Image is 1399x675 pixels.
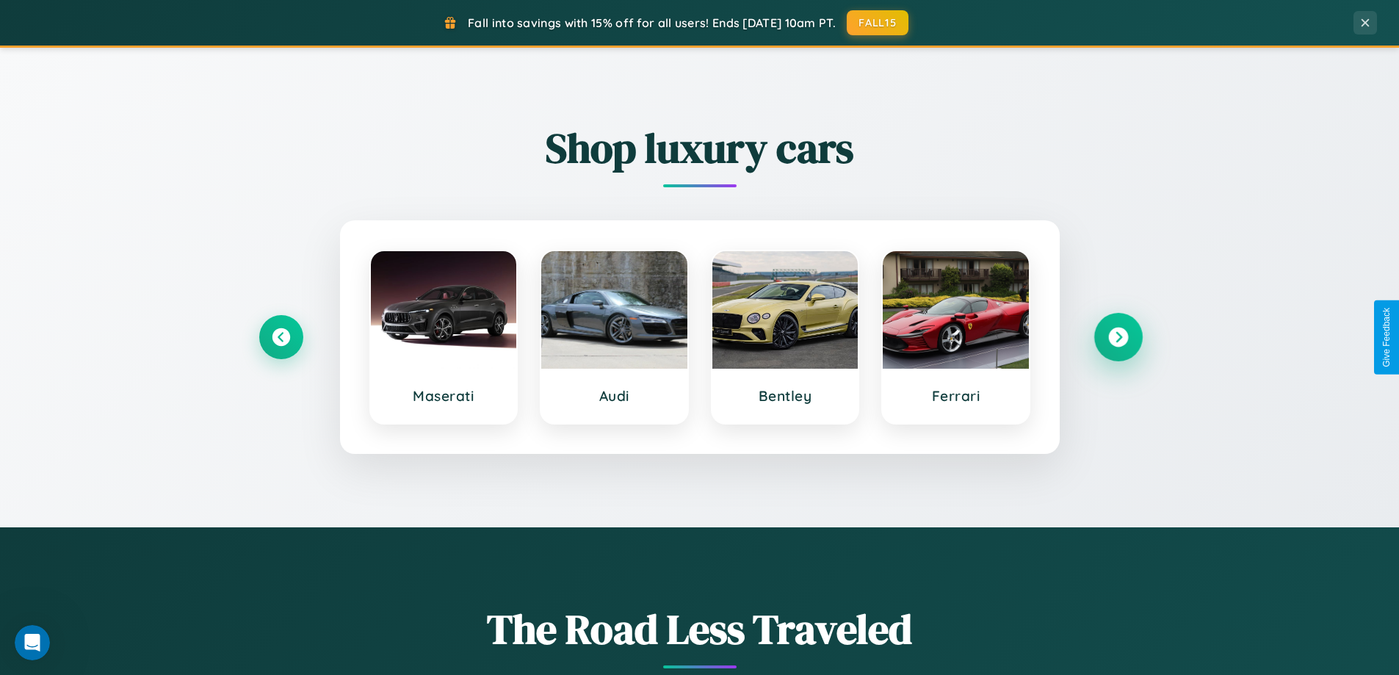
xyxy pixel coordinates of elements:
h2: Shop luxury cars [259,120,1140,176]
iframe: Intercom live chat [15,625,50,660]
h3: Audi [556,387,673,405]
h3: Bentley [727,387,844,405]
h1: The Road Less Traveled [259,601,1140,657]
div: Give Feedback [1381,308,1392,367]
h3: Ferrari [897,387,1014,405]
h3: Maserati [386,387,502,405]
span: Fall into savings with 15% off for all users! Ends [DATE] 10am PT. [468,15,836,30]
button: FALL15 [847,10,908,35]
